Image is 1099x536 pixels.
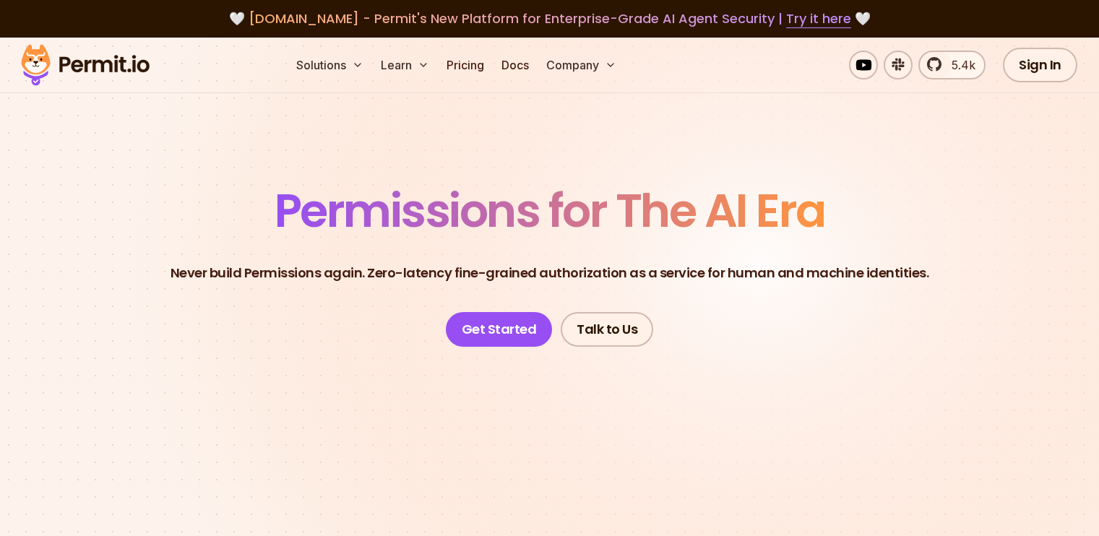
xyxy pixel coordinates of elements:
[171,263,929,283] p: Never build Permissions again. Zero-latency fine-grained authorization as a service for human and...
[540,51,622,79] button: Company
[561,312,653,347] a: Talk to Us
[375,51,435,79] button: Learn
[275,178,825,243] span: Permissions for The AI Era
[496,51,535,79] a: Docs
[446,312,553,347] a: Get Started
[786,9,851,28] a: Try it here
[441,51,490,79] a: Pricing
[14,40,156,90] img: Permit logo
[943,56,975,74] span: 5.4k
[249,9,851,27] span: [DOMAIN_NAME] - Permit's New Platform for Enterprise-Grade AI Agent Security |
[1003,48,1077,82] a: Sign In
[918,51,986,79] a: 5.4k
[35,9,1064,29] div: 🤍 🤍
[290,51,369,79] button: Solutions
